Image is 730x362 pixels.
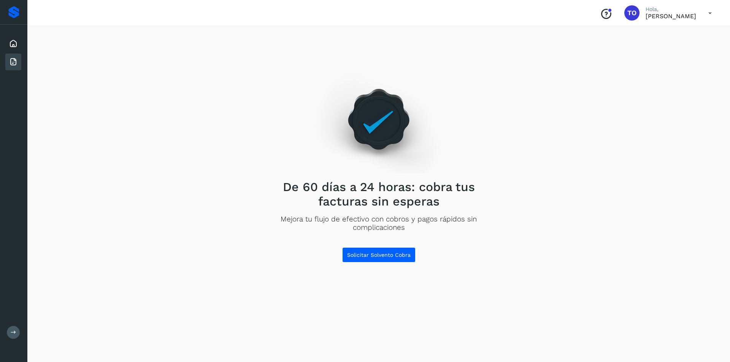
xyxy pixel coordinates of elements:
[313,62,444,174] img: Empty state image
[347,252,411,258] span: Solicitar Solvento Cobra
[5,35,21,52] div: Inicio
[646,13,696,20] p: TANIA ORGEN
[5,54,21,70] div: Facturas
[270,180,487,209] h2: De 60 días a 24 horas: cobra tus facturas sin esperas
[270,215,487,232] p: Mejora tu flujo de efectivo con cobros y pagos rápidos sin complicaciones
[342,247,416,262] button: Solicitar Solvento Cobra
[646,6,696,13] p: Hola,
